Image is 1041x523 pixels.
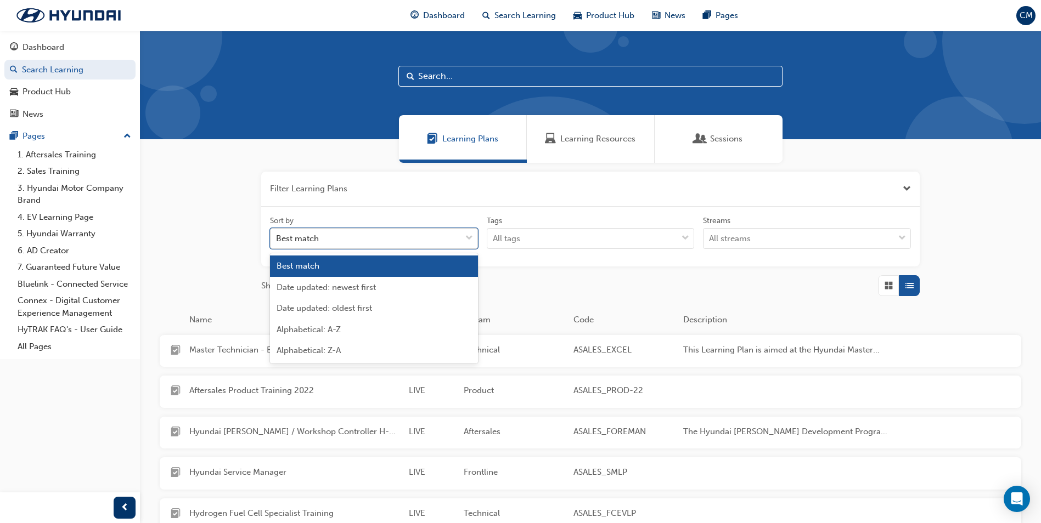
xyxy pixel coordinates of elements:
[1016,6,1036,25] button: CM
[402,4,474,27] a: guage-iconDashboard
[464,425,565,438] span: Aftersales
[160,335,1021,367] a: Master Technician - EXCEL with us.LIVETechnicalASALES_EXCELThis Learning Plan is aimed at the Hyu...
[276,232,319,245] div: Best match
[716,9,738,22] span: Pages
[573,9,582,22] span: car-icon
[13,321,136,338] a: HyTRAK FAQ's - User Guide
[569,314,679,326] div: Code
[277,325,341,334] span: Alphabetical: A-Z
[4,126,136,146] button: Pages
[10,43,18,53] span: guage-icon
[573,384,674,397] span: ASALES_PROD-22
[171,509,181,521] span: learningplan-icon
[665,9,685,22] span: News
[710,133,742,145] span: Sessions
[261,280,333,292] span: Showing 31 results
[905,280,914,292] span: List
[189,466,400,479] span: Hyundai Service Manager
[679,314,898,326] div: Description
[464,344,565,356] span: Technical
[4,60,136,80] a: Search Learning
[487,215,695,249] label: tagOptions
[464,384,565,397] span: Product
[277,345,341,355] span: Alphabetical: Z-A
[487,215,502,226] div: Tags
[423,9,465,22] span: Dashboard
[160,457,1021,490] a: Hyundai Service ManagerLIVEFrontlineASALES_SMLP
[573,466,674,479] span: ASALES_SMLP
[527,115,655,163] a: Learning ResourcesLearning Resources
[189,425,400,438] span: Hyundai [PERSON_NAME] / Workshop Controller H-STEP Program
[494,9,556,22] span: Search Learning
[4,104,136,124] a: News
[13,242,136,259] a: 6. AD Creator
[560,133,635,145] span: Learning Resources
[22,108,43,121] div: News
[13,209,136,226] a: 4. EV Learning Page
[898,231,906,246] span: down-icon
[277,303,372,313] span: Date updated: oldest first
[474,4,565,27] a: search-iconSearch Learning
[493,232,520,245] div: All tags
[694,4,747,27] a: pages-iconPages
[189,384,400,397] span: Aftersales Product Training 2022
[464,466,565,479] span: Frontline
[683,425,894,438] span: The Hyundai [PERSON_NAME] Development Program is specifically tailored to the Hyundai Dealer Netw...
[270,215,294,226] div: Sort by
[703,215,730,226] div: Streams
[189,507,400,520] span: Hydrogen Fuel Cell Specialist Training
[171,386,181,398] span: learningplan-icon
[885,280,893,292] span: Grid
[10,87,18,97] span: car-icon
[4,35,136,126] button: DashboardSearch LearningProduct HubNews
[13,259,136,276] a: 7. Guaranteed Future Value
[565,4,643,27] a: car-iconProduct Hub
[123,129,131,144] span: up-icon
[10,132,18,141] span: pages-icon
[573,507,674,520] span: ASALES_FCEVLP
[13,180,136,209] a: 3. Hyundai Motor Company Brand
[13,338,136,355] a: All Pages
[682,231,689,246] span: down-icon
[407,70,414,83] span: Search
[459,314,569,326] div: Stream
[427,133,438,145] span: Learning Plans
[277,282,376,292] span: Date updated: newest first
[185,314,404,326] div: Name
[160,417,1021,449] a: Hyundai [PERSON_NAME] / Workshop Controller H-STEP ProgramLIVEAftersalesASALES_FOREMANThe Hyundai...
[695,133,706,145] span: Sessions
[573,425,674,438] span: ASALES_FOREMAN
[404,507,459,522] div: LIVE
[22,130,45,143] div: Pages
[410,9,419,22] span: guage-icon
[4,37,136,58] a: Dashboard
[482,9,490,22] span: search-icon
[13,163,136,180] a: 2. Sales Training
[160,376,1021,408] a: Aftersales Product Training 2022LIVEProductASALES_PROD-22
[171,427,181,439] span: learningplan-icon
[683,344,894,356] span: This Learning Plan is aimed at the Hyundai Master Technician.
[189,344,400,356] span: Master Technician - EXCEL with us.
[10,65,18,75] span: search-icon
[13,225,136,242] a: 5. Hyundai Warranty
[545,133,556,145] span: Learning Resources
[22,41,64,54] div: Dashboard
[643,4,694,27] a: news-iconNews
[5,4,132,27] img: Trak
[171,345,181,357] span: learningplan-icon
[573,344,674,356] span: ASALES_EXCEL
[465,231,473,246] span: down-icon
[399,115,527,163] a: Learning PlansLearning Plans
[655,115,783,163] a: SessionsSessions
[22,86,71,98] div: Product Hub
[442,133,498,145] span: Learning Plans
[4,82,136,102] a: Product Hub
[10,110,18,120] span: news-icon
[13,146,136,163] a: 1. Aftersales Training
[13,276,136,293] a: Bluelink - Connected Service
[398,66,783,87] input: Search...
[652,9,660,22] span: news-icon
[586,9,634,22] span: Product Hub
